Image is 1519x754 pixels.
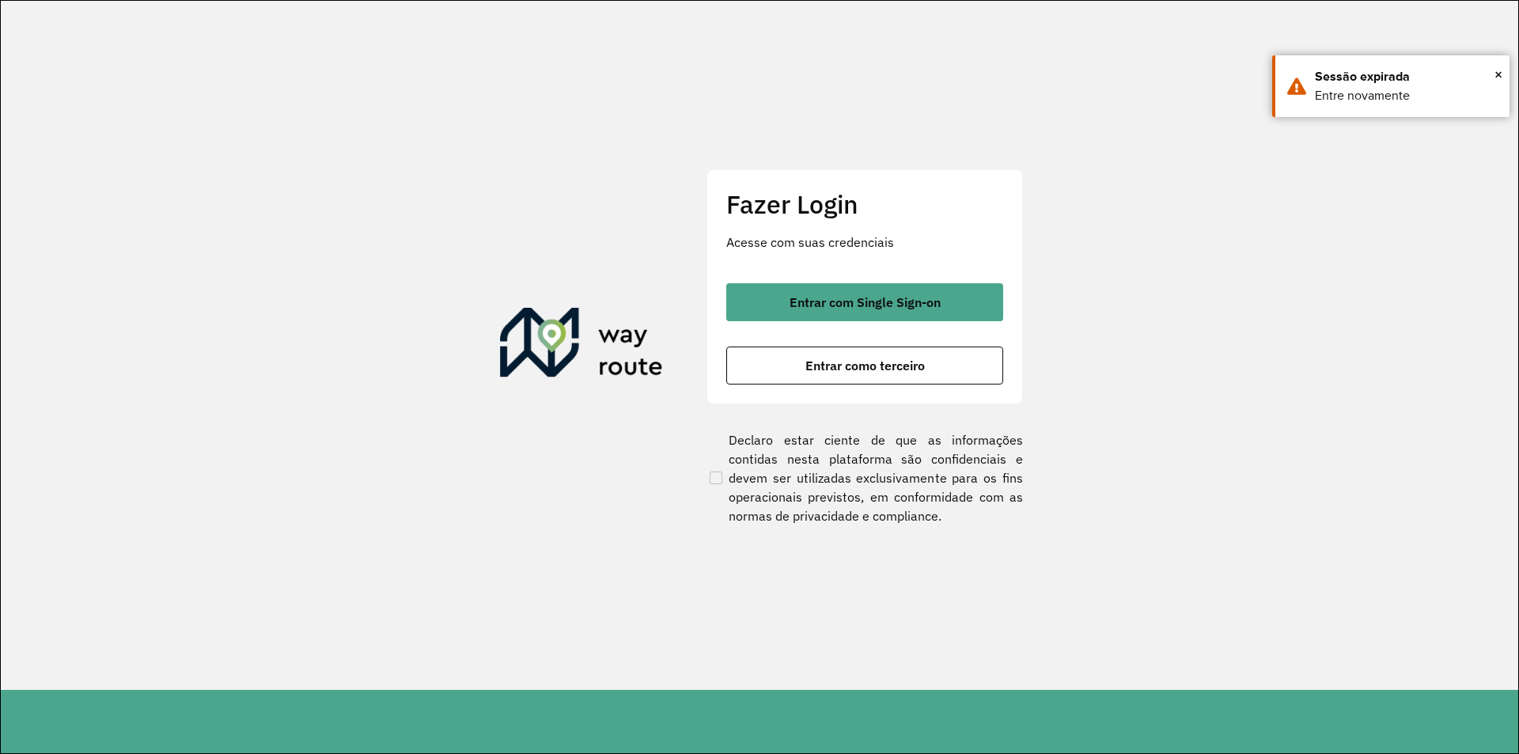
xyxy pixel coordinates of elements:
[500,308,663,384] img: Roteirizador AmbevTech
[805,359,925,372] span: Entrar como terceiro
[790,296,941,309] span: Entrar com Single Sign-on
[1315,67,1498,86] div: Sessão expirada
[726,347,1003,385] button: button
[1315,86,1498,105] div: Entre novamente
[726,283,1003,321] button: button
[726,233,1003,252] p: Acesse com suas credenciais
[706,430,1023,525] label: Declaro estar ciente de que as informações contidas nesta plataforma são confidenciais e devem se...
[1494,63,1502,86] button: Close
[1494,63,1502,86] span: ×
[726,189,1003,219] h2: Fazer Login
